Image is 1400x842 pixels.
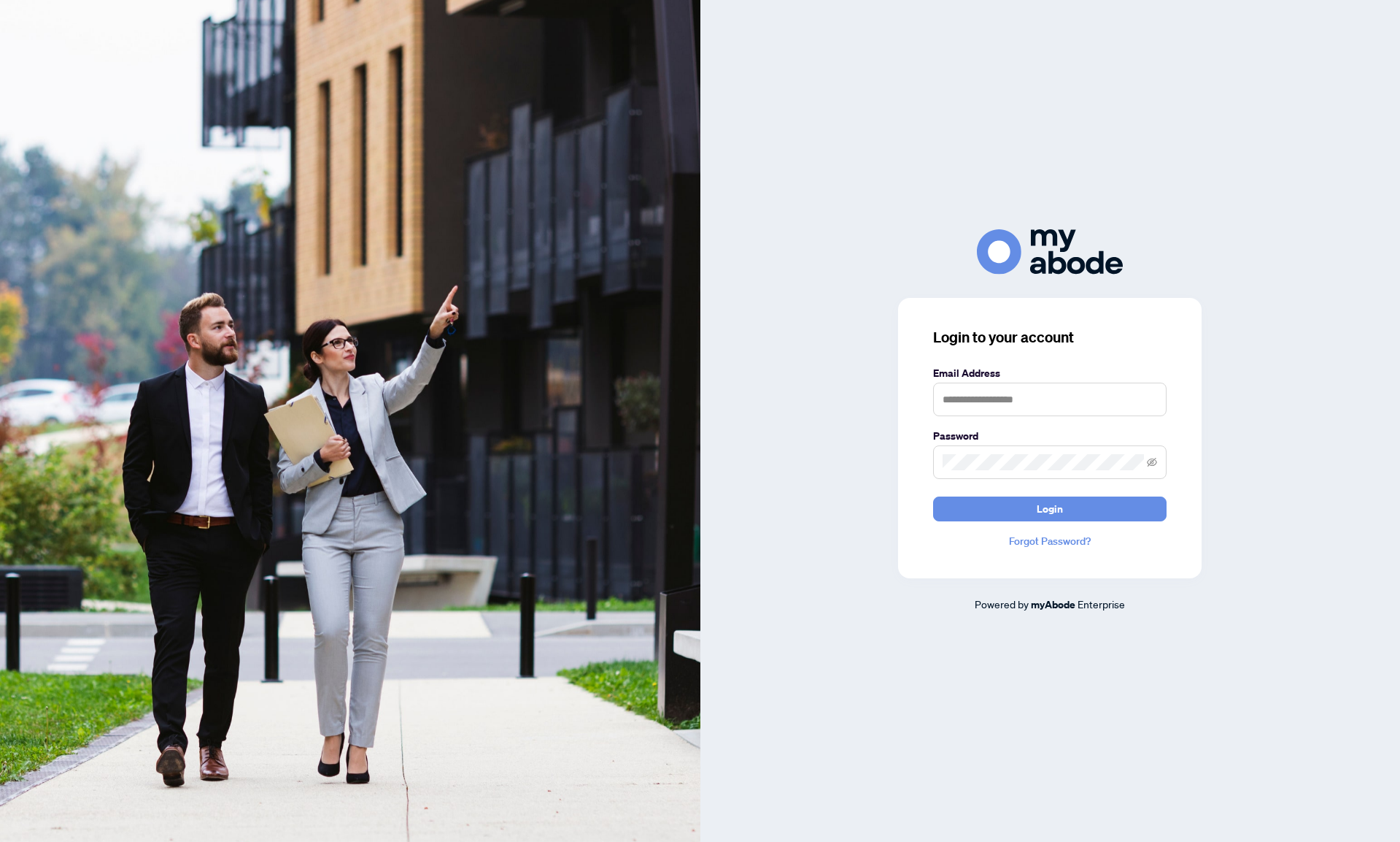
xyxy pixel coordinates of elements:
span: eye-invisible [1147,457,1157,467]
button: Login [933,497,1167,521]
a: Forgot Password? [933,533,1167,549]
label: Password [933,428,1167,444]
label: Email Address [933,365,1167,381]
a: myAbode [1031,597,1075,613]
img: ma-logo [977,229,1123,274]
span: Powered by [975,597,1029,611]
span: Enterprise [1078,597,1125,611]
span: Login [1037,497,1063,521]
h3: Login to your account [933,327,1167,348]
